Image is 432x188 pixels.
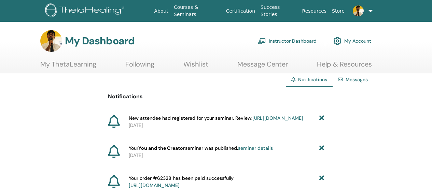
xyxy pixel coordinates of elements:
[40,30,62,52] img: default.jpg
[258,33,317,48] a: Instructor Dashboard
[298,76,327,83] span: Notifications
[129,145,273,152] span: Your seminar was published.
[329,5,347,17] a: Store
[125,60,154,73] a: Following
[129,152,324,159] p: [DATE]
[171,1,223,21] a: Courses & Seminars
[138,145,185,151] strong: You and the Creator
[238,145,273,151] a: seminar details
[346,76,368,83] a: Messages
[40,60,96,73] a: My ThetaLearning
[353,5,364,16] img: default.jpg
[258,38,266,44] img: chalkboard-teacher.svg
[108,92,324,101] p: Notifications
[333,33,371,48] a: My Account
[183,60,208,73] a: Wishlist
[252,115,303,121] a: [URL][DOMAIN_NAME]
[333,35,342,47] img: cog.svg
[317,60,372,73] a: Help & Resources
[65,35,135,47] h3: My Dashboard
[45,3,127,19] img: logo.png
[299,5,330,17] a: Resources
[258,1,299,21] a: Success Stories
[223,5,258,17] a: Certification
[129,122,324,129] p: [DATE]
[237,60,288,73] a: Message Center
[129,115,303,122] span: New attendee had registered for your seminar. Review:
[152,5,171,17] a: About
